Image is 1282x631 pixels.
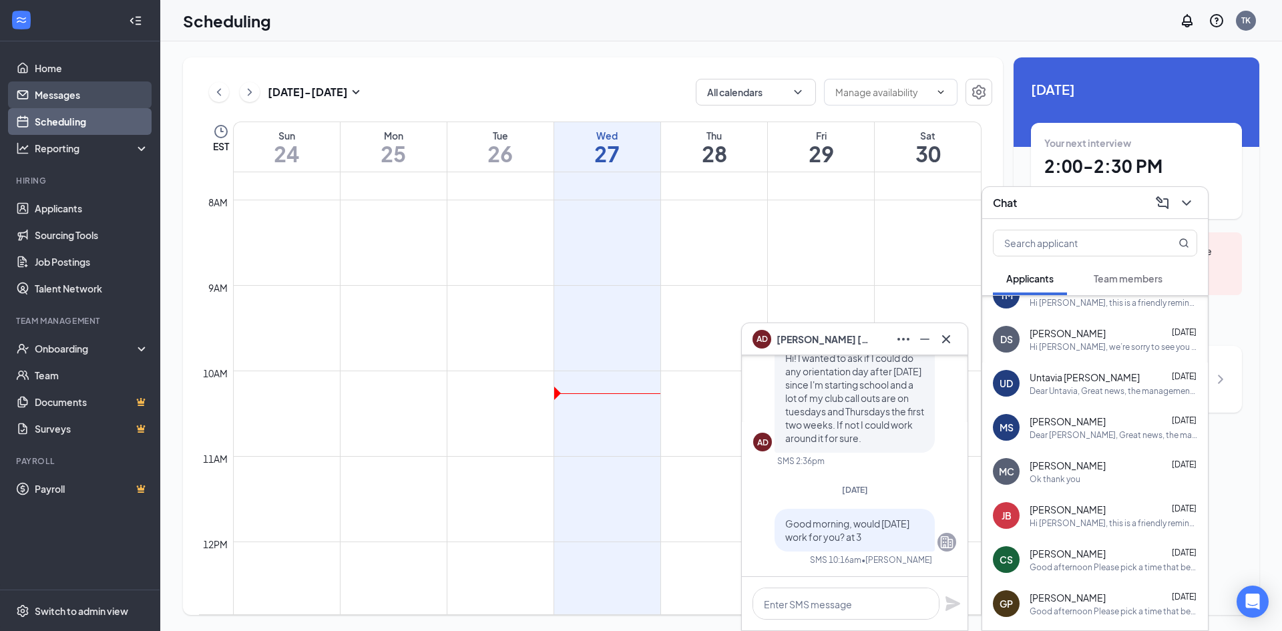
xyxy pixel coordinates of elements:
[1030,547,1106,560] span: [PERSON_NAME]
[16,175,146,186] div: Hiring
[348,84,364,100] svg: SmallChevronDown
[1094,272,1162,284] span: Team members
[268,85,348,99] h3: [DATE] - [DATE]
[206,280,230,295] div: 9am
[1213,371,1229,387] svg: ChevronRight
[554,122,660,172] a: August 27, 2025
[554,142,660,165] h1: 27
[1179,195,1195,211] svg: ChevronDown
[35,275,149,302] a: Talent Network
[209,82,229,102] button: ChevronLeft
[554,129,660,142] div: Wed
[1006,272,1054,284] span: Applicants
[1176,192,1197,214] button: ChevronDown
[213,124,229,140] svg: Clock
[1209,13,1225,29] svg: QuestionInfo
[35,362,149,389] a: Team
[234,129,340,142] div: Sun
[200,537,230,552] div: 12pm
[971,84,987,100] svg: Settings
[1030,591,1106,604] span: [PERSON_NAME]
[1000,377,1013,390] div: UD
[999,465,1014,478] div: MC
[1000,421,1014,434] div: MS
[914,329,935,350] button: Minimize
[935,87,946,97] svg: ChevronDown
[777,455,825,467] div: SMS 2:36pm
[768,142,874,165] h1: 29
[35,81,149,108] a: Messages
[341,129,447,142] div: Mon
[1152,192,1173,214] button: ComposeMessage
[200,366,230,381] div: 10am
[35,415,149,442] a: SurveysCrown
[875,129,981,142] div: Sat
[1000,597,1013,610] div: GP
[661,122,767,172] a: August 28, 2025
[1030,385,1197,397] div: Dear Untavia, Great news, the management and I have decided that we would love to hire you at $14...
[768,129,874,142] div: Fri
[1030,297,1197,308] div: Hi [PERSON_NAME], this is a friendly reminder. Please select a meeting time slot for your Closers...
[1241,15,1251,26] div: TK
[35,222,149,248] a: Sourcing Tools
[939,534,955,550] svg: Company
[447,142,554,165] h1: 26
[1172,592,1197,602] span: [DATE]
[16,315,146,327] div: Team Management
[1030,429,1197,441] div: Dear [PERSON_NAME], Great news, the management and I have decided that we would love to hire you ...
[696,79,816,106] button: All calendarsChevronDown
[35,195,149,222] a: Applicants
[243,84,256,100] svg: ChevronRight
[234,122,340,172] a: August 24, 2025
[966,79,992,106] button: Settings
[661,129,767,142] div: Thu
[35,55,149,81] a: Home
[1030,415,1106,428] span: [PERSON_NAME]
[1172,548,1197,558] span: [DATE]
[1172,327,1197,337] span: [DATE]
[1030,341,1197,353] div: Hi [PERSON_NAME], we’re sorry to see you go! Your meeting with [PERSON_NAME] for Team Member at [...
[842,485,868,495] span: [DATE]
[938,331,954,347] svg: Cross
[768,122,874,172] a: August 29, 2025
[234,142,340,165] h1: 24
[1030,459,1106,472] span: [PERSON_NAME]
[1002,509,1012,522] div: JB
[447,129,554,142] div: Tue
[35,248,149,275] a: Job Postings
[1044,136,1229,150] div: Your next interview
[777,332,870,347] span: [PERSON_NAME] [PERSON_NAME]
[1030,473,1080,485] div: Ok thank you
[1154,195,1170,211] svg: ComposeMessage
[1030,562,1197,573] div: Good afternoon Please pick a time that best fits you for an interview!
[994,230,1152,256] input: Search applicant
[129,14,142,27] svg: Collapse
[785,352,924,444] span: Hi! I wanted to ask if I could do any orientation day after [DATE] since I'm starting school and ...
[240,82,260,102] button: ChevronRight
[861,554,932,566] span: • [PERSON_NAME]
[1000,553,1013,566] div: CS
[993,196,1017,210] h3: Chat
[341,142,447,165] h1: 25
[1172,503,1197,513] span: [DATE]
[895,331,911,347] svg: Ellipses
[35,108,149,135] a: Scheduling
[200,451,230,466] div: 11am
[785,517,909,543] span: Good morning, would [DATE] work for you? at 3
[35,142,150,155] div: Reporting
[1172,371,1197,381] span: [DATE]
[875,122,981,172] a: August 30, 2025
[1172,459,1197,469] span: [DATE]
[945,596,961,612] svg: Plane
[935,329,957,350] button: Cross
[1030,606,1197,617] div: Good afternoon Please pick a time that best fits you for an interview!
[661,142,767,165] h1: 28
[835,85,930,99] input: Manage availability
[16,604,29,618] svg: Settings
[917,331,933,347] svg: Minimize
[16,142,29,155] svg: Analysis
[35,475,149,502] a: PayrollCrown
[1030,517,1197,529] div: Hi [PERSON_NAME], this is a friendly reminder. Your meeting with [PERSON_NAME] for Team Member at...
[1044,155,1229,178] h1: 2:00 - 2:30 PM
